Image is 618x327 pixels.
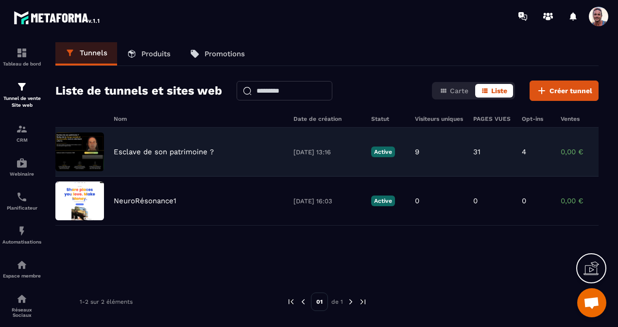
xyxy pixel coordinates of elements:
[561,196,609,205] p: 0,00 €
[16,123,28,135] img: formation
[2,273,41,278] p: Espace membre
[299,297,308,306] img: prev
[287,297,295,306] img: prev
[55,132,104,171] img: image
[359,297,367,306] img: next
[141,49,171,58] p: Produits
[522,115,551,122] h6: Opt-ins
[55,42,117,65] a: Tunnels
[114,115,284,122] h6: Nom
[473,115,512,122] h6: PAGES VUES
[180,42,255,65] a: Promotions
[415,147,419,156] p: 9
[2,239,41,245] p: Automatisations
[475,84,513,98] button: Liste
[331,298,343,306] p: de 1
[371,196,395,206] p: Active
[522,147,526,156] p: 4
[2,137,41,143] p: CRM
[561,147,609,156] p: 0,00 €
[530,81,599,101] button: Créer tunnel
[2,40,41,74] a: formationformationTableau de bord
[346,297,355,306] img: next
[293,115,361,122] h6: Date de création
[2,74,41,116] a: formationformationTunnel de vente Site web
[117,42,180,65] a: Produits
[205,49,245,58] p: Promotions
[14,9,101,26] img: logo
[371,115,405,122] h6: Statut
[16,293,28,305] img: social-network
[2,307,41,318] p: Réseaux Sociaux
[450,87,468,95] span: Carte
[415,196,419,205] p: 0
[55,81,222,100] h2: Liste de tunnels et sites web
[2,116,41,150] a: formationformationCRM
[2,171,41,177] p: Webinaire
[2,150,41,184] a: automationsautomationsWebinaire
[371,147,395,157] p: Active
[16,47,28,59] img: formation
[16,81,28,93] img: formation
[434,84,474,98] button: Carte
[16,225,28,237] img: automations
[311,293,328,311] p: 01
[293,148,361,156] p: [DATE] 13:16
[2,184,41,218] a: schedulerschedulerPlanificateur
[2,205,41,211] p: Planificateur
[16,191,28,203] img: scheduler
[491,87,507,95] span: Liste
[473,147,481,156] p: 31
[2,218,41,252] a: automationsautomationsAutomatisations
[2,61,41,66] p: Tableau de bord
[16,259,28,271] img: automations
[2,95,41,109] p: Tunnel de vente Site web
[2,252,41,286] a: automationsautomationsEspace membre
[293,197,361,205] p: [DATE] 16:03
[561,115,609,122] h6: Ventes
[55,181,104,220] img: image
[80,298,133,305] p: 1-2 sur 2 éléments
[415,115,463,122] h6: Visiteurs uniques
[2,286,41,325] a: social-networksocial-networkRéseaux Sociaux
[473,196,478,205] p: 0
[80,49,107,57] p: Tunnels
[577,288,606,317] div: Ouvrir le chat
[114,196,176,205] p: NeuroRésonance1
[114,147,214,156] p: Esclave de son patrimoine ?
[549,86,592,96] span: Créer tunnel
[522,196,526,205] p: 0
[16,157,28,169] img: automations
